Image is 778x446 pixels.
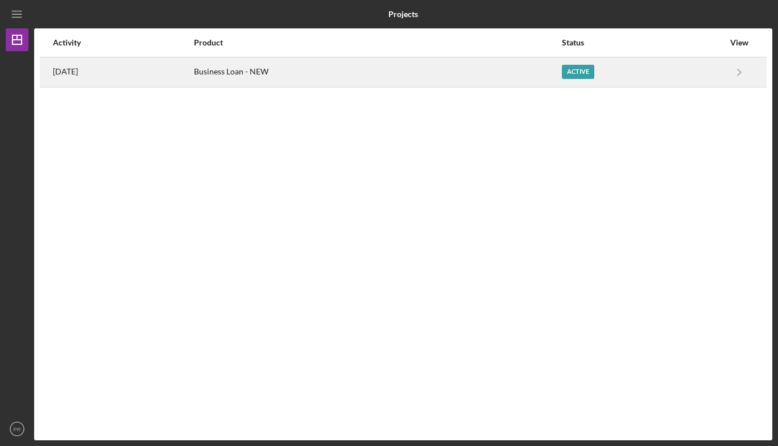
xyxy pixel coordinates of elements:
[53,38,193,47] div: Activity
[53,67,78,76] time: 2025-08-06 16:25
[13,426,20,432] text: PR
[562,38,724,47] div: Status
[562,65,594,79] div: Active
[388,10,418,19] b: Projects
[194,38,561,47] div: Product
[6,418,28,440] button: PR
[725,38,754,47] div: View
[194,58,561,86] div: Business Loan - NEW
